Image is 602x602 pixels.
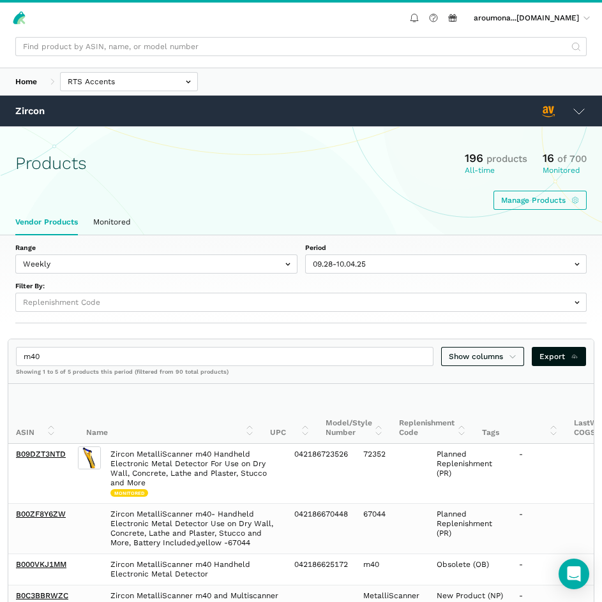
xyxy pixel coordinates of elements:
[539,351,578,362] span: Export
[103,554,287,585] td: Zircon MetalliScanner m40 Handheld Electronic Metal Detector
[15,281,587,291] label: Filter By:
[287,444,356,504] td: 042186723526
[110,489,148,497] span: Monitored
[356,444,429,504] td: 72352
[262,384,318,444] th: UPC: activate to sort column ascending
[8,72,45,91] a: Home
[16,560,66,569] a: B000VKJ1MM
[15,243,297,253] label: Range
[470,11,594,25] a: aroumona...[DOMAIN_NAME]
[103,444,287,504] td: Zircon MetalliScanner m40 Handheld Electronic Metal Detector For Use on Dry Wall, Concrete, Lathe...
[8,368,594,383] div: Showing 1 to 5 of 5 products this period (filtered from 90 total products)
[16,591,68,600] a: B0C3BBRWZC
[287,504,356,554] td: 042186670448
[15,293,587,312] input: Replenishment Code
[15,105,541,118] div: Zircon
[429,554,511,585] td: Obsolete (OB)
[543,151,554,165] span: 16
[103,504,287,554] td: Zircon MetalliScanner m40- Handheld Electronic Metal Detector Use on Dry Wall, Concrete, Lathe an...
[429,444,511,504] td: Planned Replenishment (PR)
[441,347,524,366] a: Show columns
[60,72,198,91] input: RTS Accents
[391,384,474,444] th: Replenishment Code: activate to sort column ascending
[559,559,589,589] div: Open Intercom Messenger
[449,351,516,362] span: Show columns
[8,384,64,444] th: ASIN: activate to sort column ascending
[465,166,527,175] div: All-time
[318,384,391,444] th: Model/Style Number: activate to sort column ascending
[79,384,262,444] th: Name: activate to sort column ascending
[15,154,87,173] h1: Products
[474,384,566,444] th: Tags: activate to sort column ascending
[486,153,527,165] span: products
[543,166,587,175] div: Monitored
[8,210,86,235] a: Vendor Products
[356,504,429,554] td: 67044
[86,210,139,235] a: Monitored
[532,347,586,366] a: Export
[16,450,66,459] a: B09DZT3NTD
[429,504,511,554] td: Planned Replenishment (PR)
[16,347,433,366] input: Search products...
[305,243,587,253] label: Period
[287,554,356,585] td: 042186625172
[305,254,587,274] input: 09.28-10.04.25
[78,446,101,469] img: Zircon MetalliScanner m40 Handheld Electronic Metal Detector For Use on Dry Wall, Concrete, Lathe...
[493,191,587,210] a: Manage Products
[356,554,429,585] td: m40
[465,151,483,165] span: 196
[474,13,579,23] span: aroumona...[DOMAIN_NAME]
[15,254,297,274] input: Weekly
[15,37,587,56] input: Find product by ASIN, name, or model number
[557,153,587,165] span: of 700
[16,510,66,518] a: B00ZF8Y6ZW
